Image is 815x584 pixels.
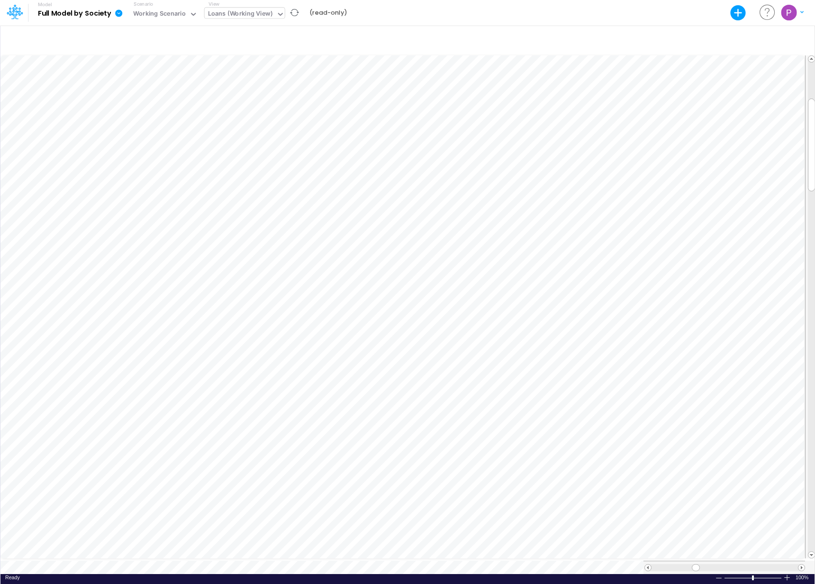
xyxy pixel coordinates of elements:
[5,575,20,580] span: Ready
[134,0,153,8] label: Scenario
[309,9,347,17] b: (read-only)
[796,574,810,581] span: 100%
[5,574,20,581] div: In Ready mode
[208,0,219,8] label: View
[796,574,810,581] div: Zoom level
[208,9,273,20] div: Loans (Working View)
[38,2,52,8] label: Model
[38,9,111,18] b: Full Model by Society
[715,575,723,582] div: Zoom Out
[783,574,791,581] div: Zoom In
[724,574,783,581] div: Zoom
[133,9,186,20] div: Working Scenario
[752,575,754,580] div: Zoom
